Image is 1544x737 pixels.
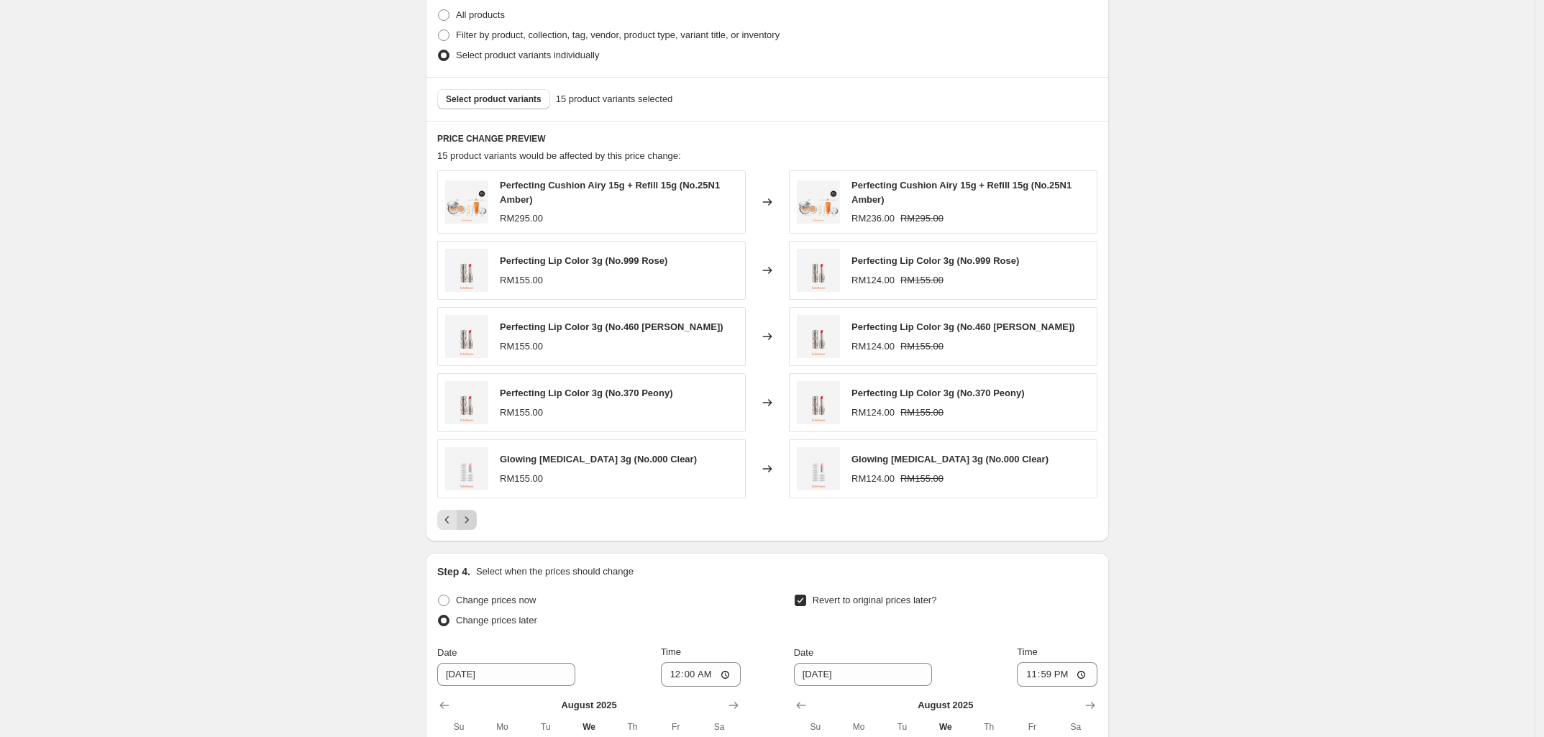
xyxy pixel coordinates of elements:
[434,695,454,715] button: Show previous month, July 2025
[900,211,944,226] strike: RM295.00
[500,273,543,288] div: RM155.00
[851,472,895,486] div: RM124.00
[1016,721,1048,733] span: Fr
[445,180,488,224] img: SWS_25_Aug-D2C_Packshot_07_80x.jpg
[456,9,505,20] span: All products
[930,721,961,733] span: We
[500,454,697,464] span: Glowing [MEDICAL_DATA] 3g (No.000 Clear)
[1017,646,1037,657] span: Time
[813,595,937,605] span: Revert to original prices later?
[486,721,518,733] span: Mo
[573,721,605,733] span: We
[794,663,932,686] input: 8/20/2025
[456,595,536,605] span: Change prices now
[851,211,895,226] div: RM236.00
[456,29,780,40] span: Filter by product, collection, tag, vendor, product type, variant title, or inventory
[797,381,840,424] img: GLOWLIP_GREY_80x.png
[900,472,944,486] strike: RM155.00
[800,721,831,733] span: Su
[500,339,543,354] div: RM155.00
[437,510,477,530] nav: Pagination
[791,695,811,715] button: Show previous month, July 2025
[900,406,944,420] strike: RM155.00
[437,663,575,686] input: 8/20/2025
[437,150,681,161] span: 15 product variants would be affected by this price change:
[797,249,840,292] img: GLOWLIP_GREY_80x.png
[500,388,673,398] span: Perfecting Lip Color 3g (No.370 Peony)
[443,721,475,733] span: Su
[703,721,735,733] span: Sa
[456,615,537,626] span: Change prices later
[851,321,1075,332] span: Perfecting Lip Color 3g (No.460 [PERSON_NAME])
[500,211,543,226] div: RM295.00
[851,180,1072,205] span: Perfecting Cushion Airy 15g + Refill 15g (No.25N1 Amber)
[437,564,470,579] h2: Step 4.
[851,339,895,354] div: RM124.00
[973,721,1005,733] span: Th
[886,721,918,733] span: Tu
[616,721,648,733] span: Th
[900,339,944,354] strike: RM155.00
[851,388,1025,398] span: Perfecting Lip Color 3g (No.370 Peony)
[476,564,634,579] p: Select when the prices should change
[437,647,457,658] span: Date
[446,93,542,105] span: Select product variants
[851,255,1019,266] span: Perfecting Lip Color 3g (No.999 Rose)
[457,510,477,530] button: Next
[500,472,543,486] div: RM155.00
[456,50,599,60] span: Select product variants individually
[660,721,692,733] span: Fr
[445,315,488,358] img: GLOWLIP_GREY_80x.png
[797,180,840,224] img: SWS_25_Aug-D2C_Packshot_07_80x.jpg
[437,89,550,109] button: Select product variants
[445,381,488,424] img: GLOWLIP_GREY_80x.png
[900,273,944,288] strike: RM155.00
[500,255,667,266] span: Perfecting Lip Color 3g (No.999 Rose)
[1017,662,1097,687] input: 12:00
[797,447,840,490] img: LIPBALMWHITE_GREY_80x.png
[851,454,1049,464] span: Glowing [MEDICAL_DATA] 3g (No.000 Clear)
[556,92,673,106] span: 15 product variants selected
[530,721,562,733] span: Tu
[797,315,840,358] img: GLOWLIP_GREY_80x.png
[851,273,895,288] div: RM124.00
[437,133,1097,145] h6: PRICE CHANGE PREVIEW
[500,321,723,332] span: Perfecting Lip Color 3g (No.460 [PERSON_NAME])
[851,406,895,420] div: RM124.00
[661,662,741,687] input: 12:00
[794,647,813,658] span: Date
[1080,695,1100,715] button: Show next month, September 2025
[445,249,488,292] img: GLOWLIP_GREY_80x.png
[843,721,874,733] span: Mo
[500,180,720,205] span: Perfecting Cushion Airy 15g + Refill 15g (No.25N1 Amber)
[437,510,457,530] button: Previous
[723,695,744,715] button: Show next month, September 2025
[1060,721,1092,733] span: Sa
[661,646,681,657] span: Time
[445,447,488,490] img: LIPBALMWHITE_GREY_80x.png
[500,406,543,420] div: RM155.00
